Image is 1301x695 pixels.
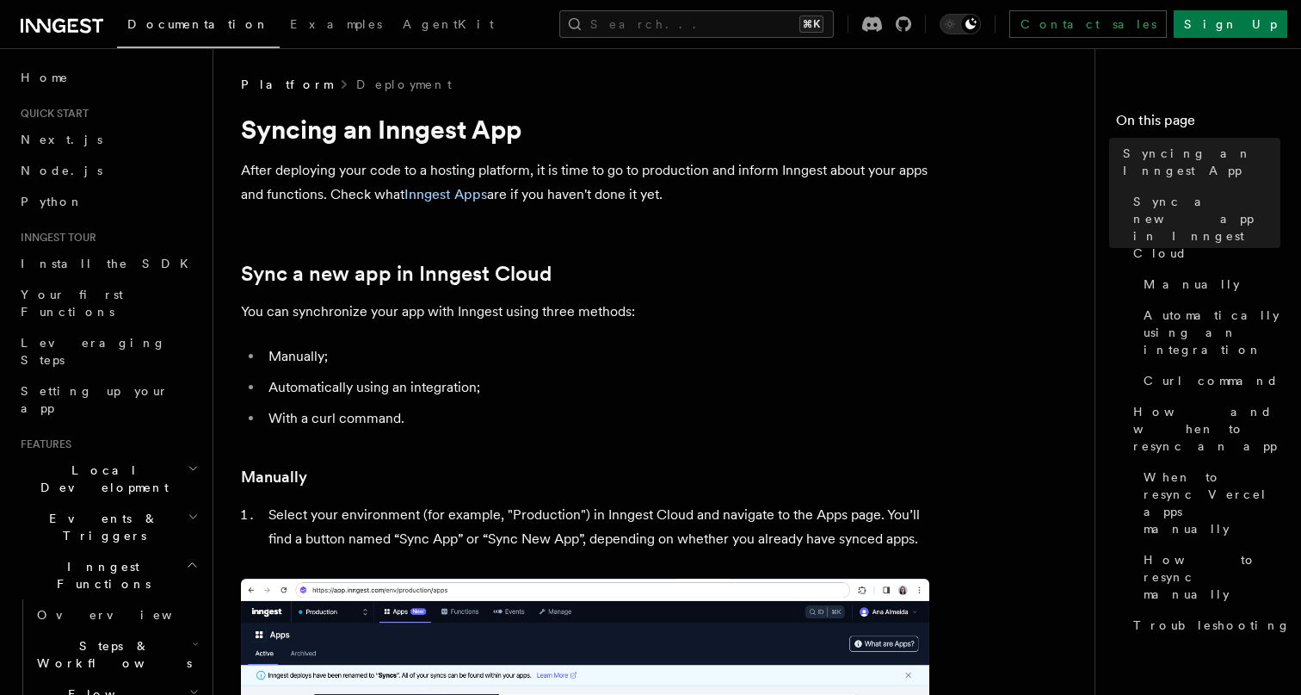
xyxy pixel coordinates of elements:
span: Install the SDK [21,257,199,270]
li: Select your environment (for example, "Production") in Inngest Cloud and navigate to the Apps pag... [263,503,929,551]
a: When to resync Vercel apps manually [1137,462,1280,544]
span: Manually [1144,276,1240,293]
a: Next.js [14,124,202,155]
span: Local Development [14,462,188,496]
a: How and when to resync an app [1126,396,1280,462]
a: Home [14,62,202,93]
span: Python [21,195,83,208]
a: Overview [30,599,202,630]
span: Next.js [21,133,102,146]
span: AgentKit [403,17,494,31]
span: Sync a new app in Inngest Cloud [1133,193,1280,262]
span: Features [14,437,71,451]
a: Sign Up [1174,10,1287,38]
span: Steps & Workflows [30,637,192,672]
p: After deploying your code to a hosting platform, it is time to go to production and inform Innges... [241,158,929,207]
li: Manually; [263,344,929,369]
a: How to resync manually [1137,544,1280,610]
a: Curl command [1137,365,1280,396]
span: Setting up your app [21,384,169,415]
button: Search...⌘K [559,10,834,38]
span: Examples [290,17,382,31]
p: You can synchronize your app with Inngest using three methods: [241,300,929,324]
a: Python [14,186,202,217]
button: Inngest Functions [14,551,202,599]
h1: Syncing an Inngest App [241,114,929,145]
a: Contact sales [1009,10,1167,38]
span: Troubleshooting [1133,617,1291,634]
span: Curl command [1144,372,1279,389]
a: Node.js [14,155,202,186]
h4: On this page [1116,110,1280,138]
span: Documentation [127,17,269,31]
kbd: ⌘K [799,16,823,33]
a: Sync a new app in Inngest Cloud [1126,186,1280,269]
a: Troubleshooting [1126,610,1280,641]
span: Events & Triggers [14,510,188,544]
span: Quick start [14,107,89,121]
a: Inngest Apps [404,186,487,202]
a: AgentKit [392,5,504,47]
span: Platform [241,76,332,93]
a: Deployment [356,76,452,93]
span: Automatically using an integration [1144,307,1280,358]
a: Setting up your app [14,375,202,424]
span: Your first Functions [21,288,123,319]
a: Syncing an Inngest App [1116,138,1280,186]
span: Inngest tour [14,231,96,245]
span: Inngest Functions [14,558,186,593]
button: Local Development [14,455,202,503]
a: Automatically using an integration [1137,300,1280,365]
span: How and when to resync an app [1133,403,1280,455]
button: Toggle dark mode [940,14,981,34]
li: With a curl command. [263,406,929,431]
button: Steps & Workflows [30,630,202,679]
a: Sync a new app in Inngest Cloud [241,262,552,286]
button: Events & Triggers [14,503,202,551]
span: When to resync Vercel apps manually [1144,469,1280,537]
span: Leveraging Steps [21,336,166,367]
a: Manually [241,465,307,489]
a: Examples [280,5,392,47]
span: Overview [37,608,214,622]
a: Install the SDK [14,248,202,279]
a: Leveraging Steps [14,327,202,375]
a: Your first Functions [14,279,202,327]
span: Syncing an Inngest App [1123,145,1280,179]
span: How to resync manually [1144,551,1280,603]
a: Manually [1137,269,1280,300]
span: Node.js [21,164,102,177]
a: Documentation [117,5,280,48]
li: Automatically using an integration; [263,375,929,400]
span: Home [21,69,69,86]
